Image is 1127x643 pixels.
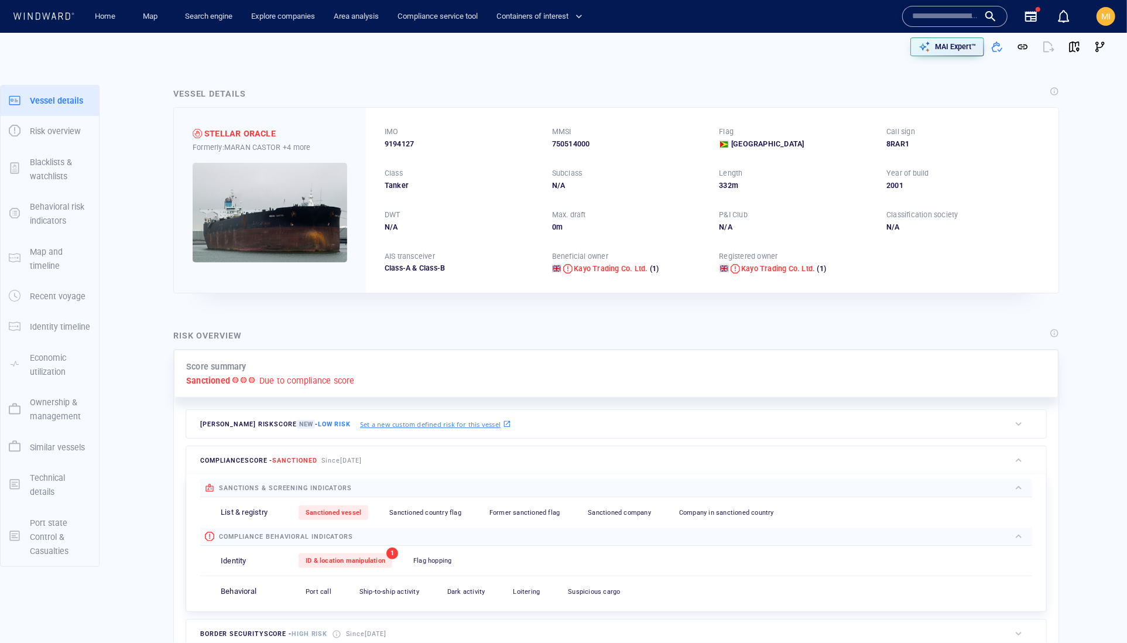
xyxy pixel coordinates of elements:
[180,6,237,27] a: Search engine
[393,6,482,27] button: Compliance service tool
[492,6,592,27] button: Containers of interest
[741,264,815,273] span: Kayo Trading Co. Ltd.
[173,329,242,343] div: Risk overview
[574,264,659,274] a: Kayo Trading Co. Ltd. (1)
[322,457,362,464] span: Since [DATE]
[30,395,91,424] p: Ownership & management
[87,6,124,27] button: Home
[306,557,385,565] span: ID & location manipulation
[1,432,99,463] button: Similar vessels
[133,6,171,27] button: Map
[720,168,743,179] p: Length
[193,163,347,262] img: 5905c3491c9e904c64330805_0
[200,630,327,638] span: border security score -
[385,264,410,272] span: Class-A
[306,588,331,596] span: Port call
[1,147,99,192] button: Blacklists & watchlists
[30,200,91,228] p: Behavioral risk indicators
[221,586,256,597] p: Behavioral
[360,419,501,429] p: Set a new custom defined risk for this vessel
[552,126,571,137] p: MMSI
[552,180,705,191] div: N/A
[1,116,99,146] button: Risk overview
[221,507,268,518] p: List & registry
[359,588,419,596] span: Ship-to-ship activity
[413,264,417,272] span: &
[30,124,81,138] p: Risk overview
[193,129,202,138] div: Sanctioned
[246,6,320,27] a: Explore companies
[1,252,99,264] a: Map and timeline
[1,290,99,302] a: Recent voyage
[1,208,99,219] a: Behavioral risk indicators
[385,210,400,220] p: DWT
[385,126,399,137] p: IMO
[1087,34,1113,60] button: Visual Link Analysis
[91,6,121,27] a: Home
[1,358,99,370] a: Economic utilization
[720,222,873,232] div: N/A
[193,141,347,153] div: Formerly: MARAN CASTOR
[1,478,99,490] a: Technical details
[679,509,774,517] span: Company in sanctioned country
[30,94,83,108] p: Vessel details
[556,223,563,231] span: m
[552,168,583,179] p: Subclass
[385,139,414,149] span: 9194127
[447,588,485,596] span: Dark activity
[552,223,556,231] span: 0
[1,163,99,174] a: Blacklists & watchlists
[1,343,99,388] button: Economic utilization
[731,139,804,149] span: [GEOGRAPHIC_DATA]
[385,168,403,179] p: Class
[1077,590,1118,634] iframe: Chat
[200,457,317,464] span: compliance score -
[1,463,99,508] button: Technical details
[1,94,99,105] a: Vessel details
[30,471,91,500] p: Technical details
[297,420,315,429] span: New
[720,210,748,220] p: P&I Club
[1,387,99,432] button: Ownership & management
[30,155,91,184] p: Blacklists & watchlists
[385,180,538,191] div: Tanker
[496,10,583,23] span: Containers of interest
[221,556,246,567] p: Identity
[259,374,355,388] p: Due to compliance score
[1061,34,1087,60] button: View on map
[219,533,353,541] span: compliance behavioral indicators
[346,630,386,638] span: Since [DATE]
[200,420,351,429] span: [PERSON_NAME] risk score -
[886,139,1040,149] div: 8RAR1
[1,403,99,415] a: Ownership & management
[30,351,91,379] p: Economic utilization
[283,141,310,153] p: +4 more
[1094,5,1118,28] button: MI
[648,264,659,274] span: (1)
[886,210,958,220] p: Classification society
[1010,34,1036,60] button: Get link
[935,42,976,52] p: MAI Expert™
[1,191,99,237] button: Behavioral risk indicators
[552,139,705,149] div: 750514000
[1,321,99,332] a: Identity timeline
[588,509,651,517] span: Sanctioned company
[410,264,445,272] span: Class-B
[318,420,351,428] span: Low risk
[30,320,90,334] p: Identity timeline
[886,126,915,137] p: Call sign
[204,126,276,141] div: STELLAR ORACLE
[1,508,99,567] button: Port state Control & Casualties
[815,264,826,274] span: (1)
[886,168,929,179] p: Year of build
[292,630,327,638] span: High risk
[1101,12,1111,21] span: MI
[30,440,85,454] p: Similar vessels
[413,557,451,565] span: Flag hopping
[552,251,608,262] p: Beneficial owner
[720,251,778,262] p: Registered owner
[360,418,511,430] a: Set a new custom defined risk for this vessel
